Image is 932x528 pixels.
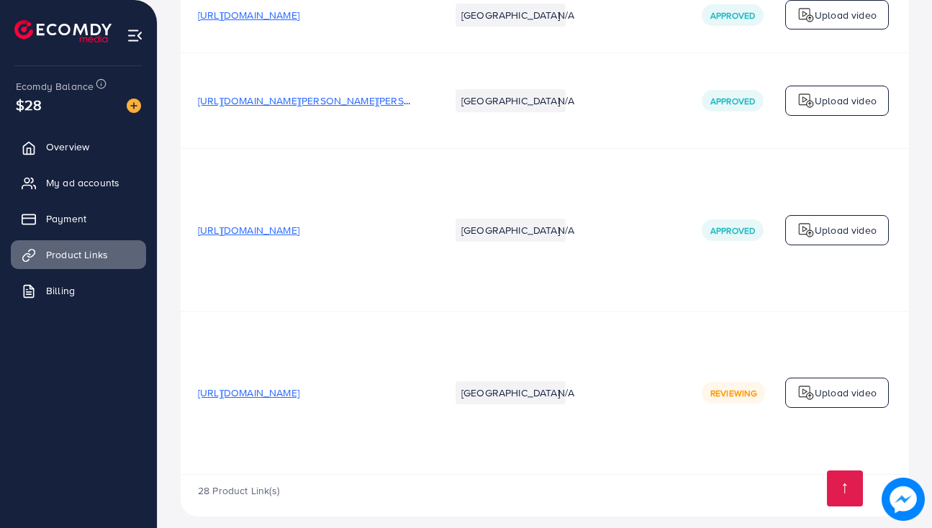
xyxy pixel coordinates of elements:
span: [URL][DOMAIN_NAME] [198,223,299,237]
img: logo [797,384,815,401]
span: 28 Product Link(s) [198,483,279,498]
span: N/A [558,223,574,237]
span: Ecomdy Balance [16,79,94,94]
span: Approved [710,95,755,107]
span: Approved [710,9,755,22]
img: logo [14,20,112,42]
span: N/A [558,8,574,22]
span: [URL][DOMAIN_NAME] [198,386,299,400]
span: $28 [16,94,42,115]
p: Upload video [815,92,877,109]
span: Billing [46,283,75,298]
a: Product Links [11,240,146,269]
a: Overview [11,132,146,161]
span: N/A [558,94,574,108]
a: Billing [11,276,146,305]
p: Upload video [815,222,877,239]
span: Overview [46,140,89,154]
span: Reviewing [710,387,757,399]
span: Product Links [46,247,108,262]
li: [GEOGRAPHIC_DATA] [456,219,566,242]
img: image [882,478,925,521]
span: [URL][DOMAIN_NAME] [198,8,299,22]
li: [GEOGRAPHIC_DATA] [456,4,566,27]
p: Upload video [815,6,877,24]
img: menu [127,27,143,44]
span: Payment [46,211,86,226]
a: My ad accounts [11,168,146,197]
li: [GEOGRAPHIC_DATA] [456,381,566,404]
p: Upload video [815,384,877,401]
img: logo [797,222,815,239]
img: logo [797,92,815,109]
span: Approved [710,224,755,237]
span: N/A [558,386,574,400]
img: image [127,99,141,113]
span: [URL][DOMAIN_NAME][PERSON_NAME][PERSON_NAME] [198,94,455,108]
a: Payment [11,204,146,233]
span: My ad accounts [46,176,119,190]
li: [GEOGRAPHIC_DATA] [456,89,566,112]
img: logo [797,6,815,24]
